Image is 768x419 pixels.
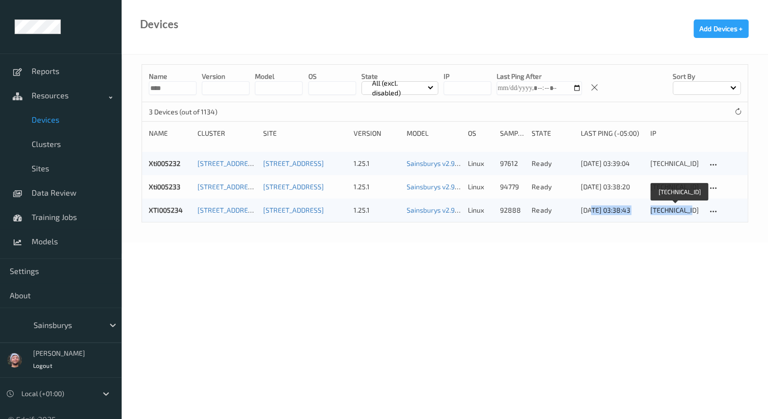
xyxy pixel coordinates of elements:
[197,206,258,214] a: [STREET_ADDRESS]
[149,159,180,167] a: Xti005232
[580,182,643,192] div: [DATE] 03:38:20
[694,19,749,38] button: Add Devices +
[532,128,573,138] div: State
[202,72,250,81] p: version
[149,72,196,81] p: Name
[197,128,256,138] div: Cluster
[149,128,191,138] div: Name
[468,205,493,215] p: linux
[673,72,741,81] p: Sort by
[263,128,347,138] div: Site
[468,182,493,192] p: linux
[500,205,525,215] div: 92888
[369,78,428,98] p: All (excl. disabled)
[468,128,493,138] div: OS
[500,159,525,168] div: 97612
[149,182,180,191] a: Xti005233
[650,159,700,168] div: [TECHNICAL_ID]
[354,182,400,192] div: 1.25.1
[407,128,461,138] div: Model
[407,159,527,167] a: Sainsburys v2.9 [DATE] 10:55 Auto Save
[308,72,356,81] p: OS
[532,182,573,192] p: ready
[140,19,179,29] div: Devices
[500,128,525,138] div: Samples
[500,182,525,192] div: 94779
[197,182,258,191] a: [STREET_ADDRESS]
[407,206,527,214] a: Sainsburys v2.9 [DATE] 10:55 Auto Save
[580,159,643,168] div: [DATE] 03:39:04
[580,205,643,215] div: [DATE] 03:38:43
[263,206,324,214] a: [STREET_ADDRESS]
[532,159,573,168] p: ready
[650,182,700,192] div: [TECHNICAL_ID]
[580,128,643,138] div: Last Ping (-05:00)
[149,206,183,214] a: XTI005234
[497,72,582,81] p: Last Ping After
[650,128,700,138] div: ip
[149,107,222,117] p: 3 Devices (out of 1134)
[407,182,527,191] a: Sainsburys v2.9 [DATE] 10:55 Auto Save
[532,205,573,215] p: ready
[361,72,438,81] p: State
[444,72,491,81] p: IP
[263,182,324,191] a: [STREET_ADDRESS]
[650,205,700,215] div: [TECHNICAL_ID]
[197,159,258,167] a: [STREET_ADDRESS]
[354,205,400,215] div: 1.25.1
[354,128,400,138] div: version
[255,72,303,81] p: model
[354,159,400,168] div: 1.25.1
[263,159,324,167] a: [STREET_ADDRESS]
[468,159,493,168] p: linux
